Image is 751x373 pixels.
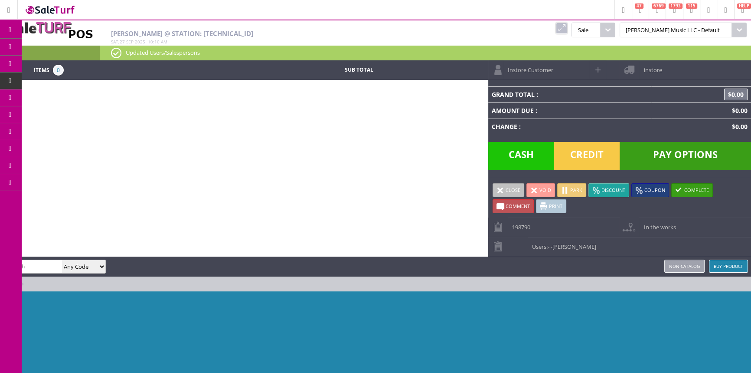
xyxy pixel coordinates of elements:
td: Amount Due : [488,102,652,119]
a: Buy Product [709,260,748,273]
span: instore [639,60,662,74]
td: Grand Total : [488,86,652,102]
p: Updated Users/Salespersons [111,48,740,57]
span: am [161,39,167,45]
span: 1793 [669,3,682,9]
a: Non-catalog [664,260,705,273]
span: 198790 [508,218,530,231]
span: 27 [120,39,125,45]
a: Print [536,199,566,213]
span: , : [111,39,167,45]
span: 10 [148,39,153,45]
span: Users: [528,237,596,251]
span: 115 [686,3,697,9]
span: 6769 [652,3,666,9]
span: [PERSON_NAME] Music LLC - Default [620,23,732,37]
span: 2025 [135,39,145,45]
img: SaleTurf [24,4,76,16]
td: Sub Total [293,65,424,76]
span: -[PERSON_NAME] [551,243,596,251]
span: HELP [737,3,751,9]
a: Coupon [631,183,669,197]
h2: [PERSON_NAME] @ Station: [TECHNICAL_ID] [111,30,487,37]
span: Items [34,65,49,74]
span: Sep [126,39,134,45]
a: Close [493,183,524,197]
span: $0.00 [724,89,748,100]
a: Park [557,183,586,197]
span: Sat [111,39,118,45]
a: Complete [671,183,713,197]
span: Pay Options [620,142,751,170]
span: Credit [554,142,620,170]
a: Void [526,183,555,197]
span: Comment [506,203,530,209]
span: Sale [571,23,600,37]
span: $0.00 [728,122,748,131]
span: Cash [488,142,554,170]
td: Change : [488,119,652,135]
input: Search [3,260,62,273]
a: Discount [588,183,629,197]
span: Instore Customer [503,60,553,74]
span: 47 [635,3,643,9]
span: $0.00 [728,106,748,115]
span: 10 [154,39,160,45]
span: 0 [53,65,64,76]
span: - [548,243,549,251]
span: In the works [639,218,676,231]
